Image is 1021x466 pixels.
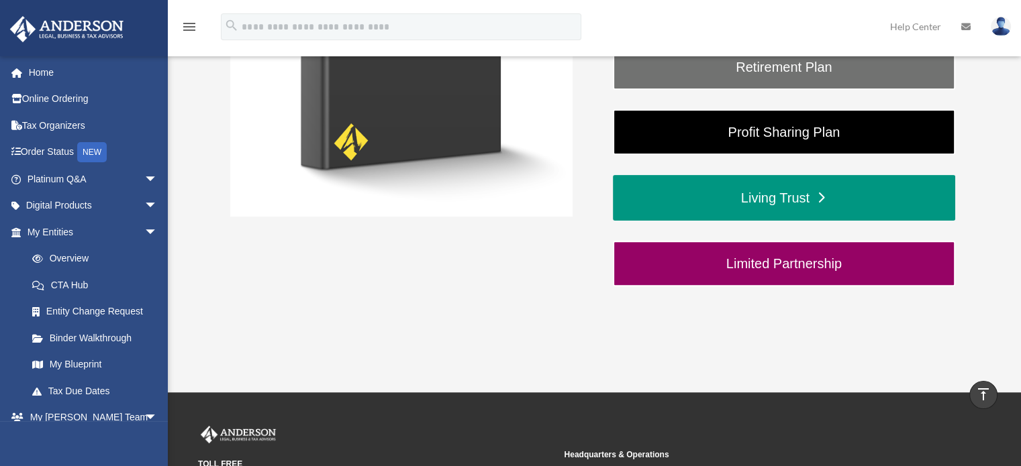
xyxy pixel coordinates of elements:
a: Tax Organizers [9,112,178,139]
a: Living Trust [613,175,955,221]
a: Limited Partnership [613,241,955,286]
img: User Pic [991,17,1011,36]
a: Home [9,59,178,86]
a: Overview [19,245,178,272]
div: NEW [77,142,107,162]
a: Retirement Plan [613,44,955,90]
a: My Blueprint [19,351,178,378]
img: Anderson Advisors Platinum Portal [198,426,279,443]
i: menu [181,19,197,35]
a: My [PERSON_NAME] Teamarrow_drop_down [9,404,178,431]
a: Tax Due Dates [19,377,178,404]
a: Profit Sharing Plan [613,109,955,155]
i: search [224,18,239,33]
small: Headquarters & Operations [564,448,920,462]
span: arrow_drop_down [144,219,171,246]
a: Online Ordering [9,86,178,113]
a: Digital Productsarrow_drop_down [9,192,178,219]
span: arrow_drop_down [144,192,171,220]
a: Binder Walkthrough [19,325,171,351]
a: My Entitiesarrow_drop_down [9,219,178,245]
span: arrow_drop_down [144,404,171,432]
i: vertical_align_top [975,386,991,402]
a: menu [181,23,197,35]
span: arrow_drop_down [144,166,171,193]
a: Platinum Q&Aarrow_drop_down [9,166,178,192]
img: Anderson Advisors Platinum Portal [6,16,128,42]
a: vertical_align_top [969,381,998,409]
a: Entity Change Request [19,298,178,325]
a: Order StatusNEW [9,139,178,166]
a: CTA Hub [19,272,178,298]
